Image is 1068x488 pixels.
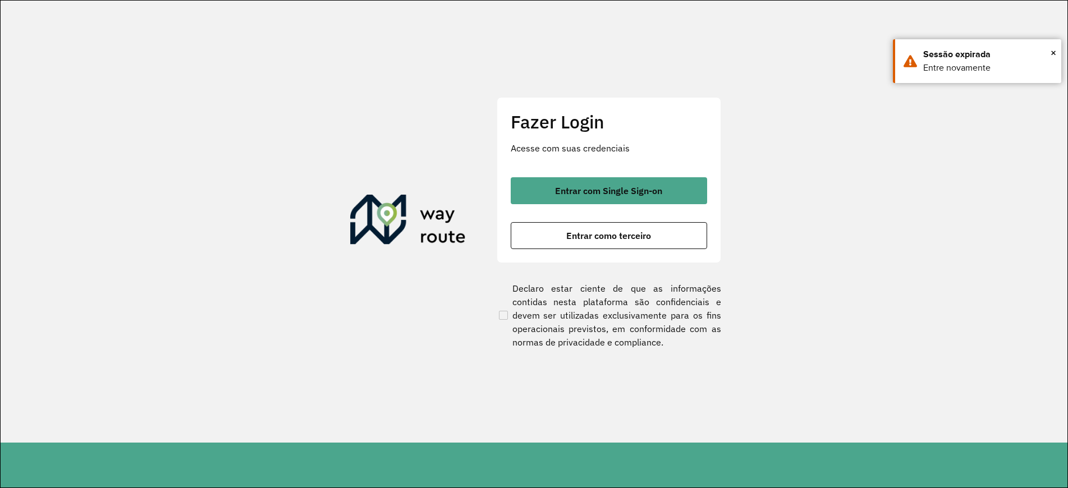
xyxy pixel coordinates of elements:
div: Entre novamente [923,61,1053,75]
button: button [511,177,707,204]
img: Roteirizador AmbevTech [350,195,466,248]
h2: Fazer Login [511,111,707,132]
span: Entrar como terceiro [566,231,651,240]
p: Acesse com suas credenciais [511,141,707,155]
div: Sessão expirada [923,48,1053,61]
label: Declaro estar ciente de que as informações contidas nesta plataforma são confidenciais e devem se... [497,282,721,349]
button: Close [1051,44,1056,61]
button: button [511,222,707,249]
span: Entrar com Single Sign-on [555,186,662,195]
span: × [1051,44,1056,61]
